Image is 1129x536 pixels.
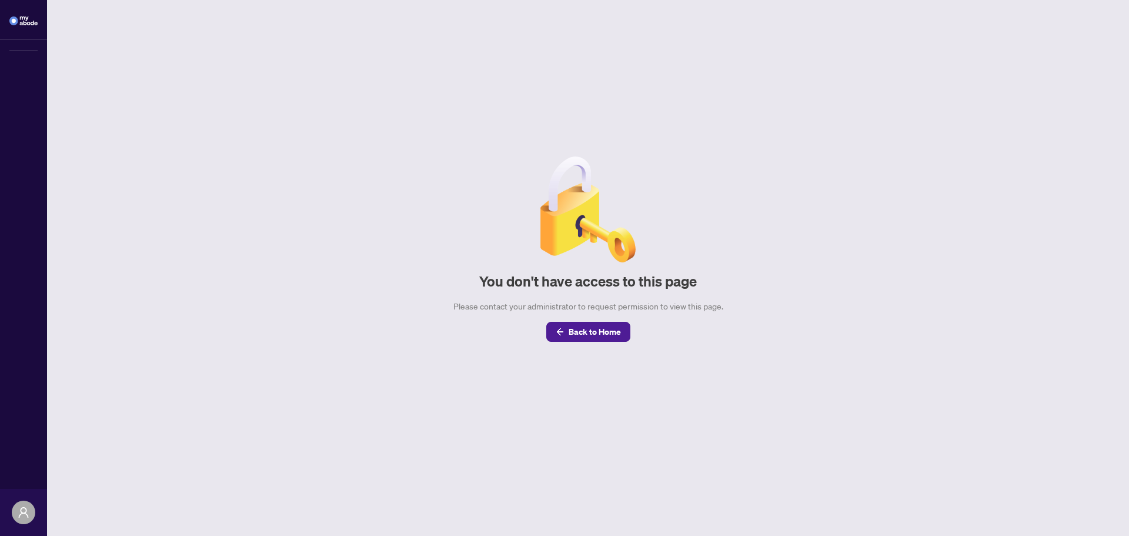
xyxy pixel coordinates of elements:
[556,328,564,336] span: arrow-left
[535,157,641,262] img: Null State Icon
[18,507,29,518] span: user
[453,300,723,313] div: Please contact your administrator to request permission to view this page.
[546,322,630,342] button: Back to Home
[9,16,38,25] img: logo
[569,322,621,341] span: Back to Home
[479,272,697,291] h2: You don't have access to this page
